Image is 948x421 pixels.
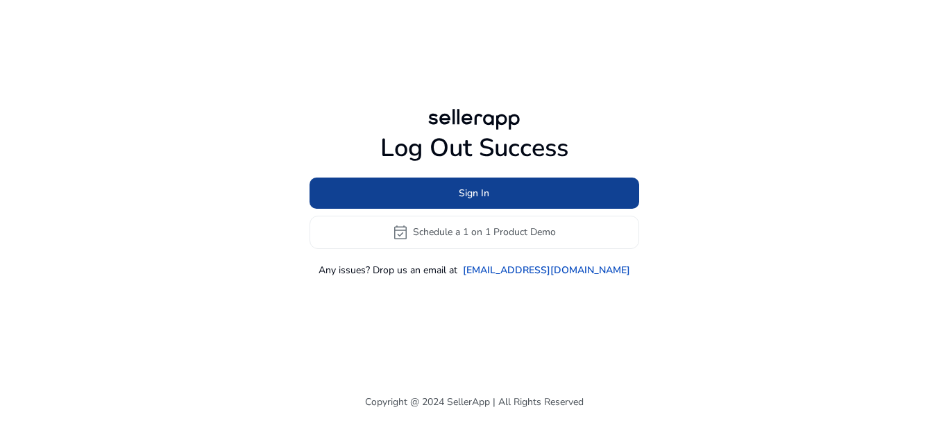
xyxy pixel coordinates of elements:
a: [EMAIL_ADDRESS][DOMAIN_NAME] [463,263,630,277]
span: event_available [392,224,409,241]
button: Sign In [310,178,639,209]
p: Any issues? Drop us an email at [319,263,457,277]
span: Sign In [459,186,489,200]
button: event_availableSchedule a 1 on 1 Product Demo [310,216,639,249]
h1: Log Out Success [310,133,639,163]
